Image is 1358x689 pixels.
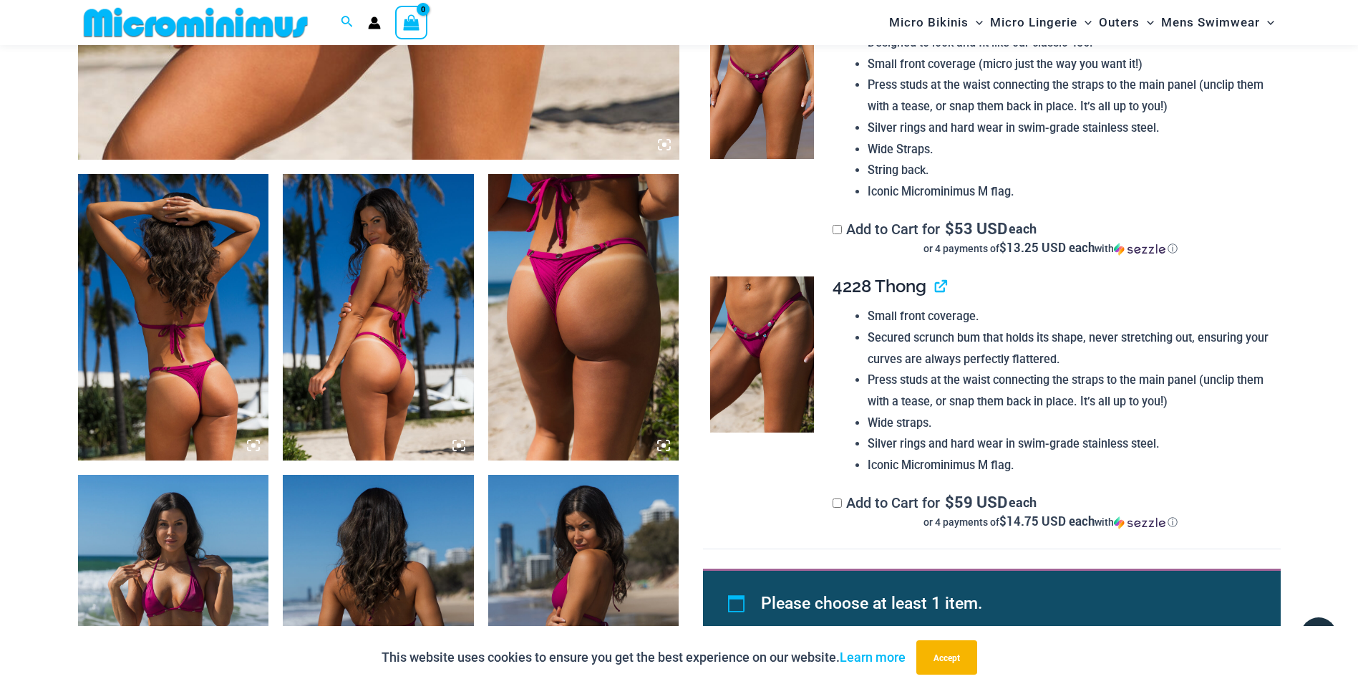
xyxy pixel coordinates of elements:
span: 4228 Thong [833,276,926,297]
img: Sezzle [1114,516,1165,529]
span: Mens Swimwear [1161,4,1260,41]
a: Learn more [840,650,906,665]
img: Tight Rope Pink 319 Top 4228 Thong [78,174,269,461]
img: Tight Rope Pink 4228 Thong [710,276,814,433]
a: Mens SwimwearMenu ToggleMenu Toggle [1158,4,1278,41]
a: OutersMenu ToggleMenu Toggle [1095,4,1158,41]
li: Iconic Microminimus M flag. [868,455,1269,476]
span: 53 USD [945,221,1007,236]
input: Add to Cart for$59 USD eachor 4 payments of$14.75 USD eachwithSezzle Click to learn more about Se... [833,498,842,508]
label: Add to Cart for [833,221,1269,256]
li: Press studs at the waist connecting the straps to the main panel (unclip them with a tease, or sn... [868,74,1269,117]
label: Add to Cart for [833,494,1269,529]
img: Tight Rope Pink 319 4212 Micro [710,3,814,159]
a: Search icon link [341,14,354,32]
img: Tight Rope Pink 4228 Thong [488,174,679,461]
div: or 4 payments of with [833,241,1269,256]
li: Small front coverage (micro just the way you want it!) [868,54,1269,75]
div: or 4 payments of$14.75 USD eachwithSezzle Click to learn more about Sezzle [833,515,1269,529]
a: Micro BikinisMenu ToggleMenu Toggle [886,4,986,41]
span: each [1009,221,1037,236]
li: Silver rings and hard wear in swim-grade stainless steel. [868,433,1269,455]
a: View Shopping Cart, empty [395,6,428,39]
li: Iconic Microminimus M flag. [868,181,1269,203]
span: Menu Toggle [1140,4,1154,41]
span: 59 USD [945,495,1007,509]
input: Add to Cart for$53 USD eachor 4 payments of$13.25 USD eachwithSezzle Click to learn more about Se... [833,225,842,234]
button: Accept [916,640,977,675]
span: Menu Toggle [1077,4,1092,41]
span: each [1009,495,1037,509]
span: $ [945,491,954,512]
li: Press studs at the waist connecting the straps to the main panel (unclip them with a tease, or sn... [868,370,1269,412]
li: String back. [868,160,1269,181]
p: This website uses cookies to ensure you get the best experience on our website. [382,647,906,668]
nav: Site Navigation [883,2,1281,43]
span: Micro Lingerie [990,4,1077,41]
li: Secured scrunch bum that holds its shape, never stretching out, ensuring your curves are always p... [868,327,1269,370]
div: or 4 payments of with [833,515,1269,529]
span: $14.75 USD each [999,513,1095,529]
img: MM SHOP LOGO FLAT [78,6,314,39]
li: Small front coverage. [868,306,1269,327]
a: Account icon link [368,16,381,29]
a: Micro LingerieMenu ToggleMenu Toggle [986,4,1095,41]
li: Please choose at least 1 item. [761,587,1248,620]
span: $13.25 USD each [999,239,1095,256]
span: Menu Toggle [969,4,983,41]
img: Sezzle [1114,243,1165,256]
span: Menu Toggle [1260,4,1274,41]
span: Micro Bikinis [889,4,969,41]
img: Tight Rope Pink 319 Top 4228 Thong [283,174,474,461]
span: Outers [1099,4,1140,41]
li: Silver rings and hard wear in swim-grade stainless steel. [868,117,1269,139]
li: Wide straps. [868,413,1269,434]
div: or 4 payments of$13.25 USD eachwithSezzle Click to learn more about Sezzle [833,241,1269,256]
li: Wide Straps. [868,139,1269,160]
span: $ [945,218,954,238]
